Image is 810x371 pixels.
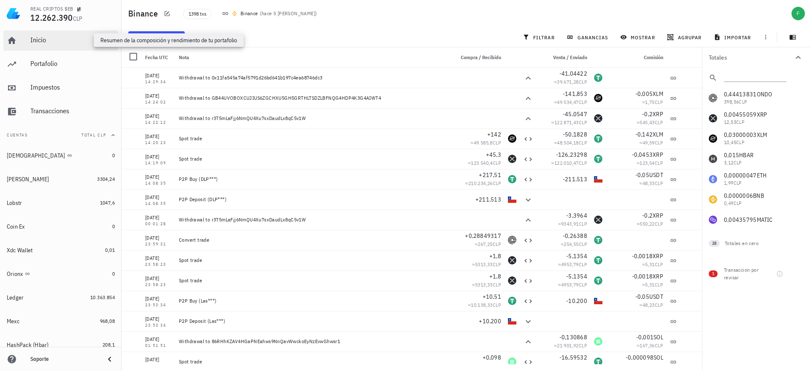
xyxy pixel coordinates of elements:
div: [DATE] [145,335,172,344]
span: CLP [655,302,663,308]
span: XRP [653,273,663,280]
div: [PERSON_NAME] [7,176,49,183]
span: USDT [649,171,663,179]
span: 0 [112,270,115,277]
span: ≈ [637,342,663,349]
div: 23:58:23 [145,262,172,267]
a: Xdc Wallet 0,01 [3,240,118,260]
span: CLP [493,180,501,186]
div: [DATE] [145,295,172,303]
span: CLP [493,302,501,308]
span: CLP [493,241,501,247]
span: transacción [133,34,179,41]
span: ≈ [642,261,663,267]
div: USDT-icon [508,297,516,305]
span: -0,2 [642,212,653,219]
div: [DATE] [145,173,172,181]
div: [DATE] [145,153,172,161]
span: CLP [493,363,501,369]
span: ≈ [468,363,501,369]
span: 550,22 [640,221,654,227]
div: Inicio [30,36,115,44]
span: CLP [579,221,587,227]
div: 14:20:23 [145,141,172,145]
div: 14:08:35 [145,202,172,206]
span: -0,000098 [626,354,653,361]
span: ≈ [640,302,663,308]
span: -0,142 [635,131,653,138]
a: Portafolio [3,54,118,74]
span: ≈ [475,241,501,247]
span: -0,0453 [632,151,653,158]
span: 3304,24 [97,176,115,182]
span: 10.138,33 [471,302,493,308]
span: ≈ [465,180,501,186]
a: Mexc 968,08 [3,311,118,331]
span: Fecha UTC [145,54,168,60]
div: Totales en cero [725,240,786,247]
div: Soporte [30,356,98,363]
span: 39.671,28 [557,79,579,85]
div: Coin Ex [7,223,25,230]
span: ≈ [561,241,587,247]
span: 48,33 [643,180,655,186]
span: CLP [493,160,501,166]
div: [DATE] [145,274,172,283]
span: 267,25 [478,241,492,247]
span: CLP [655,139,663,146]
div: Impuestos [30,83,115,91]
span: ( ) [260,9,317,18]
span: 5313,33 [475,281,493,288]
div: USDT-icon [508,175,516,183]
div: Transaccion por revisar [724,266,759,281]
div: P2P Buy (DLP***) [179,176,447,183]
button: filtrar [519,31,560,43]
div: Fecha UTC [142,47,175,68]
span: 5313,33 [475,261,493,267]
div: 00:01:28 [145,222,172,226]
span: ≈ [642,363,663,369]
span: SOL [653,333,663,341]
span: 5,31 [645,261,655,267]
div: XLM-icon [594,94,602,102]
span: 4953,79 [561,281,579,288]
span: CLP [655,221,663,227]
span: filtrar [524,34,555,41]
div: P2P Deposit (DLP***) [179,196,447,203]
span: 5,31 [645,281,655,288]
span: 1398 txs [189,9,206,19]
span: sincronizar [193,34,238,41]
span: ≈ [637,160,663,166]
div: REAL CRIPTOS $EB [30,5,73,12]
div: 01:51:51 [145,344,172,348]
span: CLP [579,79,587,85]
span: -0,005 [635,90,653,98]
div: USDT-icon [594,276,602,285]
span: CLP [493,281,501,288]
span: XLM [653,90,663,98]
div: 14:24:02 [145,100,172,104]
span: 48.504,18 [557,139,579,146]
div: Compra / Recibido [451,47,505,68]
div: Venta / Enviado [537,47,591,68]
span: +211.513 [475,196,501,203]
a: HashPack (Hbar) 208,1 [3,335,118,355]
div: USDT-icon [594,236,602,244]
span: 0,01 [105,247,115,253]
span: 16,4 [645,363,655,369]
div: Comisión [606,47,667,68]
span: 1 [712,270,714,277]
span: 210.234,26 [468,180,493,186]
span: CLP [493,261,501,267]
div: [DATE] [145,132,172,141]
span: +1,8 [489,252,501,260]
span: ≈ [558,221,587,227]
div: Spot trade [179,277,447,284]
span: ≈ [471,139,501,146]
span: CLP [579,160,587,166]
span: +0,28849317 [465,232,501,240]
span: 0 [112,223,115,229]
span: 208,1 [103,341,115,348]
span: USDT [649,293,663,300]
span: CLP [579,99,587,105]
